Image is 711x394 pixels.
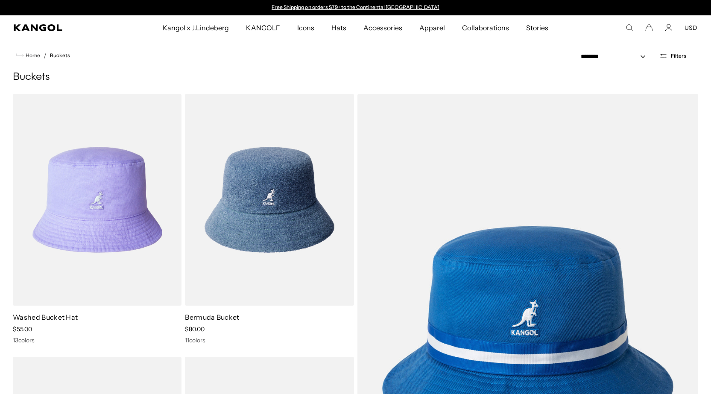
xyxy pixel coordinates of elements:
div: 11 colors [185,336,354,344]
button: Open filters [654,52,691,60]
div: Announcement [268,4,444,11]
span: Kangol x J.Lindeberg [163,15,229,40]
a: Bermuda Bucket [185,313,239,321]
a: Home [16,52,40,59]
a: Free Shipping on orders $79+ to the Continental [GEOGRAPHIC_DATA] [272,4,439,10]
span: Icons [297,15,314,40]
a: KANGOLF [237,15,288,40]
a: Hats [323,15,355,40]
span: Filters [671,53,686,59]
button: USD [685,24,697,32]
a: Accessories [355,15,411,40]
span: Stories [526,15,548,40]
h1: Buckets [13,71,698,84]
a: Washed Bucket Hat [13,313,78,321]
a: Kangol x J.Lindeberg [154,15,238,40]
select: Sort by: Featured [577,52,654,61]
a: Account [665,24,673,32]
a: Apparel [411,15,454,40]
span: Home [24,53,40,58]
slideshow-component: Announcement bar [268,4,444,11]
img: Bermuda Bucket [185,94,354,306]
img: Washed Bucket Hat [13,94,181,306]
summary: Search here [626,24,633,32]
span: Apparel [419,15,445,40]
li: / [40,50,47,61]
span: $55.00 [13,325,32,333]
button: Cart [645,24,653,32]
span: $80.00 [185,325,205,333]
a: Kangol [14,24,107,31]
a: Stories [518,15,557,40]
div: 13 colors [13,336,181,344]
span: Collaborations [462,15,509,40]
a: Collaborations [454,15,517,40]
div: 1 of 2 [268,4,444,11]
span: KANGOLF [246,15,280,40]
span: Hats [331,15,346,40]
a: Icons [289,15,323,40]
a: Buckets [50,53,70,58]
span: Accessories [363,15,402,40]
